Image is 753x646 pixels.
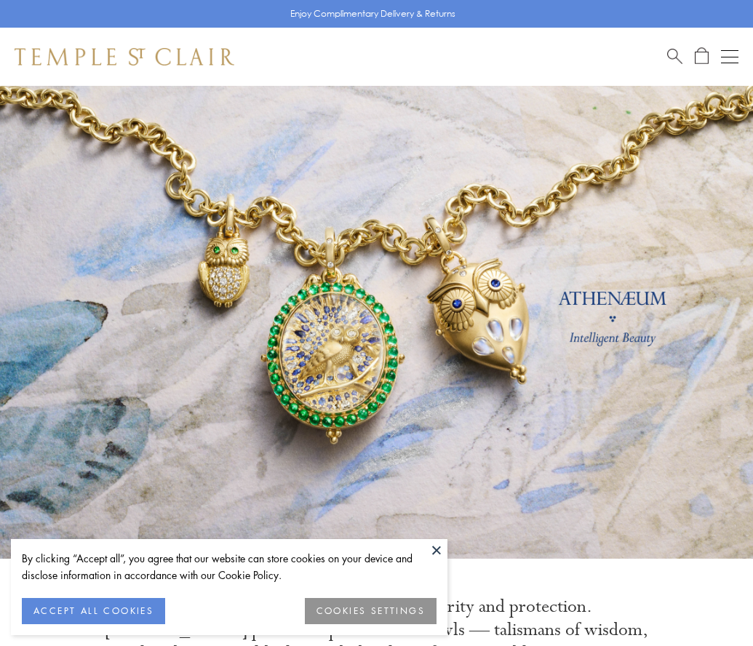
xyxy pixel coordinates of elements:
[15,48,234,65] img: Temple St. Clair
[667,47,682,65] a: Search
[721,48,738,65] button: Open navigation
[22,550,437,583] div: By clicking “Accept all”, you agree that our website can store cookies on your device and disclos...
[22,598,165,624] button: ACCEPT ALL COOKIES
[695,47,709,65] a: Open Shopping Bag
[290,7,455,21] p: Enjoy Complimentary Delivery & Returns
[305,598,437,624] button: COOKIES SETTINGS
